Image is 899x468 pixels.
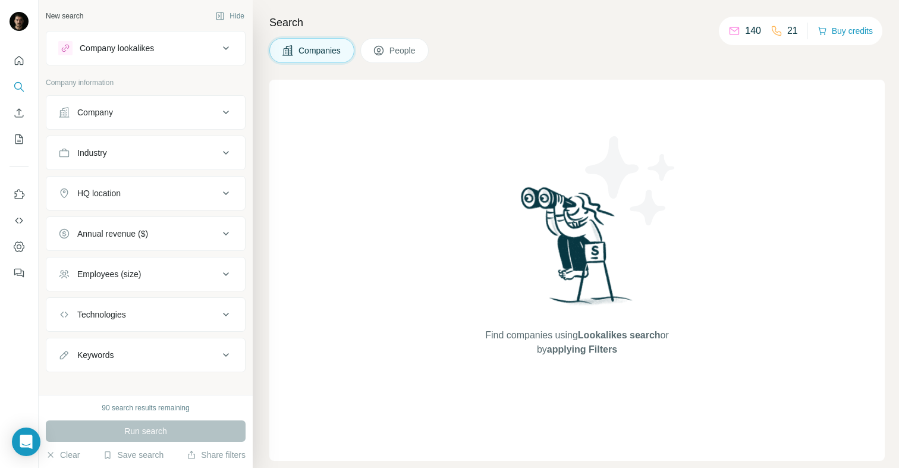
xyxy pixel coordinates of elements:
[46,179,245,208] button: HQ location
[46,11,83,21] div: New search
[46,98,245,127] button: Company
[515,184,639,316] img: Surfe Illustration - Woman searching with binoculars
[102,403,189,413] div: 90 search results remaining
[77,309,126,321] div: Technologies
[46,260,245,288] button: Employees (size)
[187,449,246,461] button: Share filters
[787,24,798,38] p: 21
[103,449,164,461] button: Save search
[745,24,761,38] p: 140
[10,12,29,31] img: Avatar
[46,34,245,62] button: Company lookalikes
[77,349,114,361] div: Keywords
[80,42,154,54] div: Company lookalikes
[482,328,672,357] span: Find companies using or by
[77,268,141,280] div: Employees (size)
[12,428,40,456] div: Open Intercom Messenger
[77,187,121,199] div: HQ location
[10,128,29,150] button: My lists
[298,45,342,56] span: Companies
[10,76,29,98] button: Search
[10,50,29,71] button: Quick start
[818,23,873,39] button: Buy credits
[577,127,684,234] img: Surfe Illustration - Stars
[10,210,29,231] button: Use Surfe API
[207,7,253,25] button: Hide
[46,219,245,248] button: Annual revenue ($)
[269,14,885,31] h4: Search
[547,344,617,354] span: applying Filters
[46,449,80,461] button: Clear
[77,106,113,118] div: Company
[389,45,417,56] span: People
[578,330,661,340] span: Lookalikes search
[46,300,245,329] button: Technologies
[10,236,29,257] button: Dashboard
[10,102,29,124] button: Enrich CSV
[46,139,245,167] button: Industry
[77,228,148,240] div: Annual revenue ($)
[10,184,29,205] button: Use Surfe on LinkedIn
[46,77,246,88] p: Company information
[46,341,245,369] button: Keywords
[10,262,29,284] button: Feedback
[77,147,107,159] div: Industry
